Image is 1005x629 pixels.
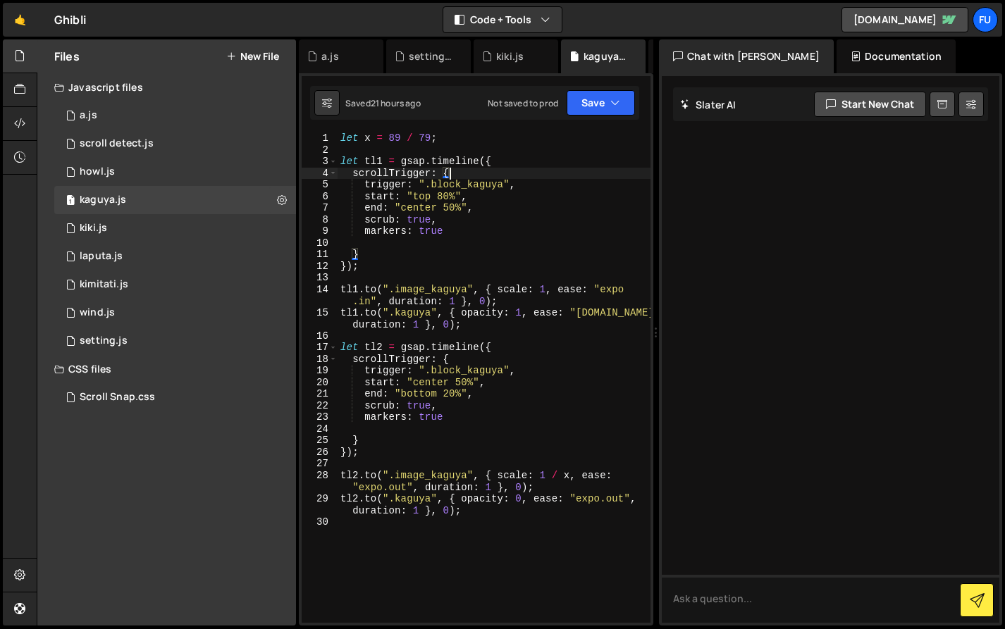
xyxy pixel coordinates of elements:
div: 17069/47028.js [54,242,296,270]
div: kiki.js [496,49,524,63]
div: 17069/47032.js [54,327,296,355]
div: 25 [302,435,338,447]
div: kimitati.js [80,278,128,291]
div: 17069/47029.js [54,158,296,186]
button: New File [226,51,279,62]
div: a.js [80,109,97,122]
a: [DOMAIN_NAME] [841,7,968,32]
div: CSS files [37,355,296,383]
div: Saved [345,97,421,109]
h2: Slater AI [680,98,736,111]
div: 14 [302,284,338,307]
button: Code + Tools [443,7,562,32]
div: 17069/47031.js [54,214,296,242]
div: 2 [302,144,338,156]
div: Ghibli [54,11,86,28]
div: 27 [302,458,338,470]
div: 13 [302,272,338,284]
div: 17069/47026.js [54,299,296,327]
div: 21 hours ago [371,97,421,109]
a: 🤙 [3,3,37,37]
div: 17069/46978.js [54,270,296,299]
div: 28 [302,470,338,493]
div: 6 [302,191,338,203]
div: howl.js [80,166,115,178]
div: a.js [321,49,339,63]
button: Start new chat [814,92,926,117]
div: kiki.js [80,222,107,235]
div: 17069/47023.js [54,130,296,158]
div: 24 [302,423,338,435]
div: 11 [302,249,338,261]
div: 22 [302,400,338,412]
div: 7 [302,202,338,214]
div: 15 [302,307,338,330]
div: 17069/46980.css [54,383,296,411]
div: Not saved to prod [488,97,558,109]
div: Scroll Snap.css [80,391,155,404]
div: 12 [302,261,338,273]
a: Fu [973,7,998,32]
div: 19 [302,365,338,377]
button: Save [567,90,635,116]
h2: Files [54,49,80,64]
div: setting.js [409,49,454,63]
div: 16 [302,330,338,342]
div: 5 [302,179,338,191]
div: Javascript files [37,73,296,101]
div: kaguya.js [584,49,629,63]
div: wind.js [80,306,115,319]
div: 9 [302,225,338,237]
div: 8 [302,214,338,226]
div: 10 [302,237,338,249]
div: setting.js [80,335,128,347]
div: 17069/47065.js [54,101,296,130]
span: 1 [66,196,75,207]
div: 17 [302,342,338,354]
div: 1 [302,132,338,144]
div: Chat with [PERSON_NAME] [659,39,834,73]
div: 21 [302,388,338,400]
div: 3 [302,156,338,168]
div: 23 [302,411,338,423]
div: laputa.js [80,250,123,263]
div: 30 [302,516,338,528]
div: 26 [302,447,338,459]
div: 29 [302,493,338,516]
div: 20 [302,377,338,389]
div: 17069/47030.js [54,186,296,214]
div: 4 [302,168,338,180]
div: kaguya.js [80,194,126,206]
div: Documentation [837,39,956,73]
div: 18 [302,354,338,366]
div: scroll detect.js [80,137,154,150]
